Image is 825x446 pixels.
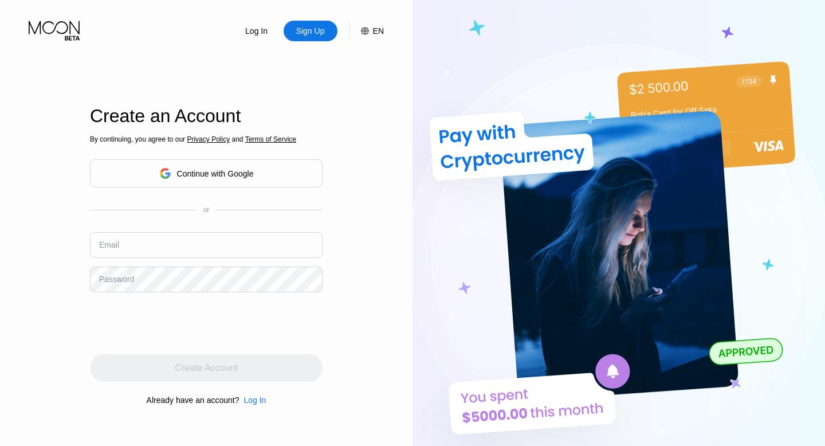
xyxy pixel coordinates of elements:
div: Sign Up [295,25,326,37]
span: Terms of Service [245,135,296,143]
div: By continuing, you agree to our [90,135,323,143]
div: or [203,206,210,214]
div: Continue with Google [90,159,323,187]
div: Sign Up [284,21,337,41]
div: Continue with Google [177,169,254,178]
iframe: reCAPTCHA [90,301,264,346]
div: Already have an account? [147,396,239,405]
div: Log In [230,21,284,41]
div: Email [99,240,119,249]
span: and [230,135,245,143]
span: Privacy Policy [187,135,230,143]
div: EN [349,21,384,41]
div: EN [373,26,384,36]
div: Password [99,275,134,284]
div: Log In [243,396,266,405]
div: Log In [244,25,269,37]
div: Log In [239,396,266,405]
div: Create an Account [90,105,323,127]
